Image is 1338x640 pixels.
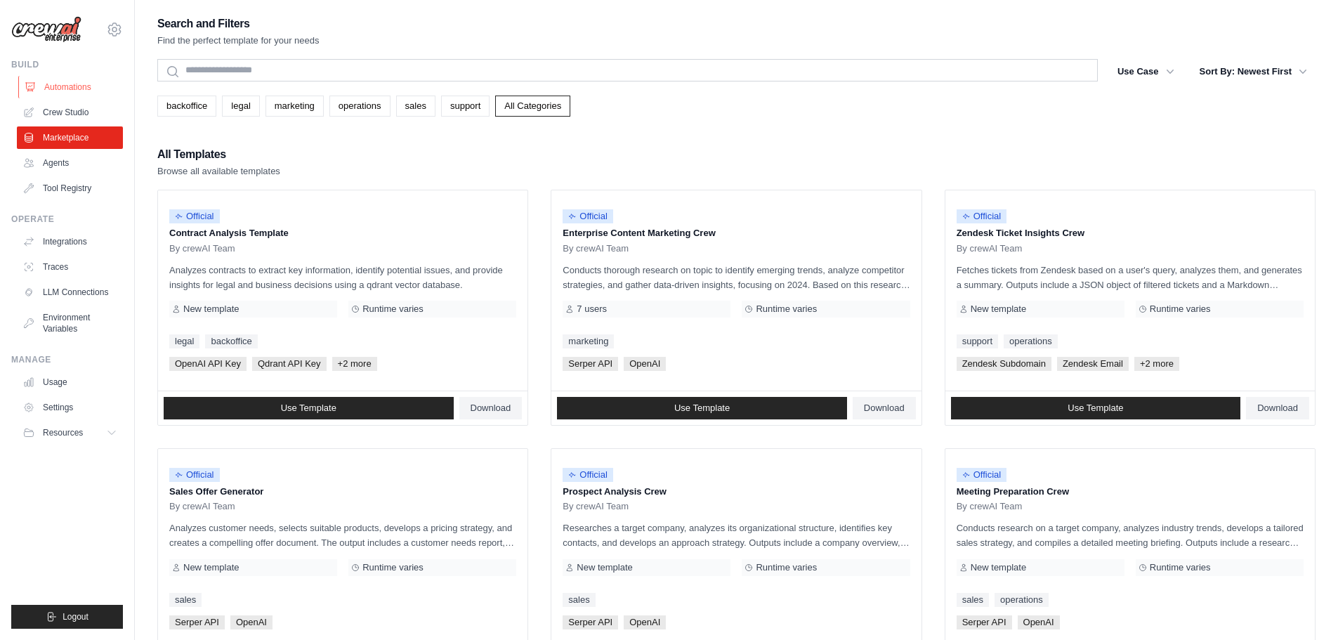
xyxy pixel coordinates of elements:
[563,485,910,499] p: Prospect Analysis Crew
[169,226,516,240] p: Contract Analysis Template
[957,357,1051,371] span: Zendesk Subdomain
[63,611,88,622] span: Logout
[17,177,123,200] a: Tool Registry
[957,243,1023,254] span: By crewAI Team
[674,403,730,414] span: Use Template
[756,562,817,573] span: Runtime varies
[169,468,220,482] span: Official
[362,562,424,573] span: Runtime varies
[563,243,629,254] span: By crewAI Team
[971,303,1026,315] span: New template
[17,306,123,340] a: Environment Variables
[864,403,905,414] span: Download
[169,521,516,550] p: Analyzes customer needs, selects suitable products, develops a pricing strategy, and creates a co...
[853,397,916,419] a: Download
[164,397,454,419] a: Use Template
[441,96,490,117] a: support
[957,209,1007,223] span: Official
[157,164,280,178] p: Browse all available templates
[11,16,81,43] img: Logo
[169,243,235,254] span: By crewAI Team
[183,303,239,315] span: New template
[1246,397,1309,419] a: Download
[329,96,391,117] a: operations
[1004,334,1058,348] a: operations
[281,403,336,414] span: Use Template
[17,371,123,393] a: Usage
[577,303,607,315] span: 7 users
[222,96,259,117] a: legal
[563,209,613,223] span: Official
[169,334,199,348] a: legal
[230,615,273,629] span: OpenAI
[396,96,435,117] a: sales
[1257,403,1298,414] span: Download
[563,226,910,240] p: Enterprise Content Marketing Crew
[577,562,632,573] span: New template
[11,605,123,629] button: Logout
[157,145,280,164] h2: All Templates
[563,334,614,348] a: marketing
[557,397,847,419] a: Use Template
[11,354,123,365] div: Manage
[1109,59,1183,84] button: Use Case
[169,357,247,371] span: OpenAI API Key
[563,263,910,292] p: Conducts thorough research on topic to identify emerging trends, analyze competitor strategies, a...
[157,14,320,34] h2: Search and Filters
[332,357,377,371] span: +2 more
[169,263,516,292] p: Analyzes contracts to extract key information, identify potential issues, and provide insights fo...
[471,403,511,414] span: Download
[971,562,1026,573] span: New template
[169,485,516,499] p: Sales Offer Generator
[951,397,1241,419] a: Use Template
[957,615,1012,629] span: Serper API
[624,615,666,629] span: OpenAI
[17,256,123,278] a: Traces
[756,303,817,315] span: Runtime varies
[957,334,998,348] a: support
[169,593,202,607] a: sales
[11,59,123,70] div: Build
[205,334,257,348] a: backoffice
[183,562,239,573] span: New template
[17,230,123,253] a: Integrations
[563,521,910,550] p: Researches a target company, analyzes its organizational structure, identifies key contacts, and ...
[624,357,666,371] span: OpenAI
[11,214,123,225] div: Operate
[563,468,613,482] span: Official
[563,501,629,512] span: By crewAI Team
[957,501,1023,512] span: By crewAI Team
[995,593,1049,607] a: operations
[43,427,83,438] span: Resources
[17,396,123,419] a: Settings
[1068,403,1123,414] span: Use Template
[17,101,123,124] a: Crew Studio
[1057,357,1129,371] span: Zendesk Email
[1018,615,1060,629] span: OpenAI
[957,485,1304,499] p: Meeting Preparation Crew
[495,96,570,117] a: All Categories
[563,615,618,629] span: Serper API
[17,281,123,303] a: LLM Connections
[157,96,216,117] a: backoffice
[17,152,123,174] a: Agents
[362,303,424,315] span: Runtime varies
[563,593,595,607] a: sales
[169,615,225,629] span: Serper API
[459,397,523,419] a: Download
[1191,59,1316,84] button: Sort By: Newest First
[1150,562,1211,573] span: Runtime varies
[1150,303,1211,315] span: Runtime varies
[957,593,989,607] a: sales
[252,357,327,371] span: Qdrant API Key
[957,226,1304,240] p: Zendesk Ticket Insights Crew
[18,76,124,98] a: Automations
[957,521,1304,550] p: Conducts research on a target company, analyzes industry trends, develops a tailored sales strate...
[169,501,235,512] span: By crewAI Team
[563,357,618,371] span: Serper API
[957,468,1007,482] span: Official
[17,126,123,149] a: Marketplace
[157,34,320,48] p: Find the perfect template for your needs
[957,263,1304,292] p: Fetches tickets from Zendesk based on a user's query, analyzes them, and generates a summary. Out...
[265,96,324,117] a: marketing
